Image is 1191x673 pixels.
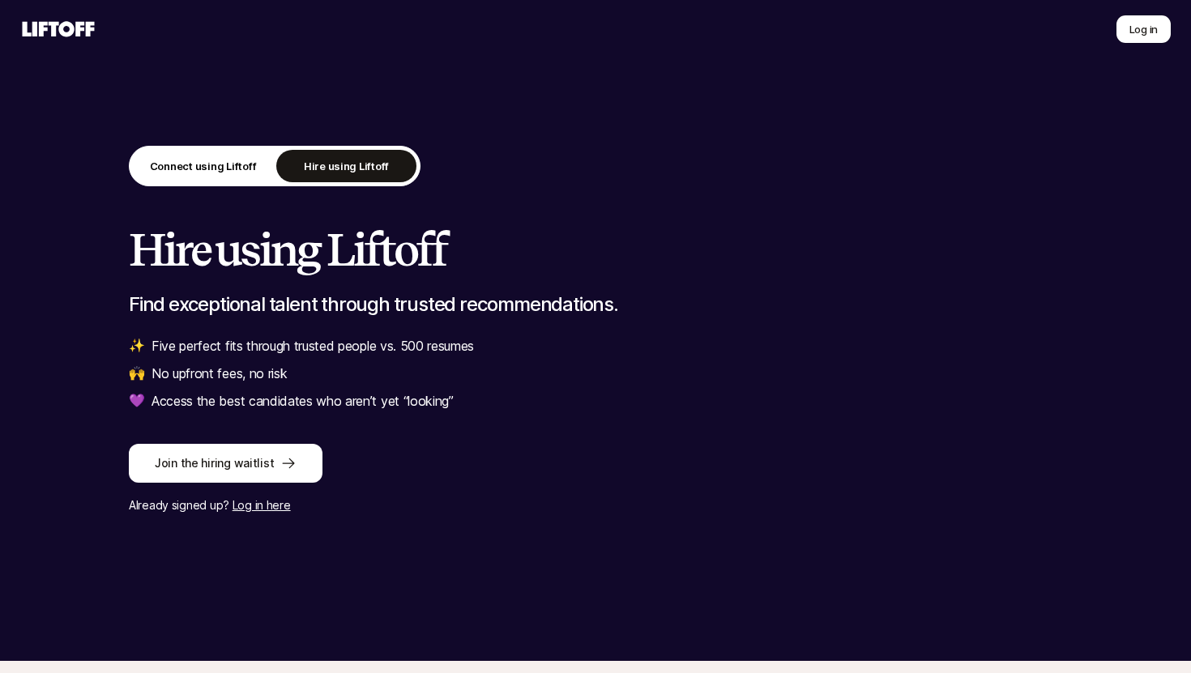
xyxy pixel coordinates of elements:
[152,390,454,411] p: Access the best candidates who aren’t yet “looking”
[129,390,145,411] span: 💜️
[129,444,322,483] button: Join the hiring waitlist
[129,335,145,356] span: ✨
[129,496,1062,515] p: Already signed up?
[233,498,291,512] a: Log in here
[129,444,1062,483] a: Join the hiring waitlist
[129,293,1062,316] p: Find exceptional talent through trusted recommendations.
[304,158,389,174] p: Hire using Liftoff
[152,363,287,384] p: No upfront fees, no risk
[129,225,1062,274] h2: Hire using Liftoff
[129,363,145,384] span: 🙌
[1116,15,1172,44] button: Log in
[150,158,257,174] p: Connect using Liftoff
[152,335,474,356] p: Five perfect fits through trusted people vs. 500 resumes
